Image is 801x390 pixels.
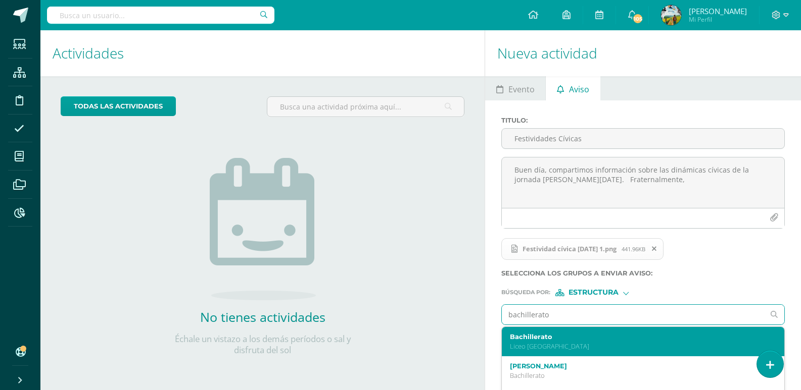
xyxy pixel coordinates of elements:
[689,6,747,16] span: [PERSON_NAME]
[510,371,765,380] p: Bachillerato
[61,96,176,116] a: todas las Actividades
[510,362,765,370] label: [PERSON_NAME]
[517,245,622,253] span: Festividad cívica [DATE] 1.png
[508,77,535,101] span: Evento
[646,243,663,254] span: Remover archivo
[661,5,681,25] img: 68dc05d322f312bf24d9602efa4c3a00.png
[689,15,747,24] span: Mi Perfil
[47,7,274,24] input: Busca un usuario...
[210,158,316,300] img: no_activities.png
[501,238,664,260] span: Festividad cívica 12 de septiembre 1.png
[502,305,764,324] input: Ej. Primero primaria
[53,30,473,76] h1: Actividades
[162,333,364,356] p: Échale un vistazo a los demás períodos o sal y disfruta del sol
[502,157,784,208] textarea: Buen día, compartimos información sobre las dinámicas cívicas de la jornada [PERSON_NAME][DATE]. ...
[546,76,600,100] a: Aviso
[510,333,765,341] label: Bachillerato
[501,269,785,277] label: Selecciona los grupos a enviar aviso :
[569,77,589,101] span: Aviso
[555,289,631,296] div: [object Object]
[485,76,545,100] a: Evento
[502,129,784,148] input: Titulo
[162,308,364,325] h2: No tienes actividades
[501,117,785,124] label: Titulo :
[497,30,789,76] h1: Nueva actividad
[622,245,645,253] span: 441.96KB
[569,290,619,295] span: Estructura
[632,13,643,24] span: 105
[510,342,765,351] p: Liceo [GEOGRAPHIC_DATA]
[501,290,550,295] span: Búsqueda por :
[267,97,464,117] input: Busca una actividad próxima aquí...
